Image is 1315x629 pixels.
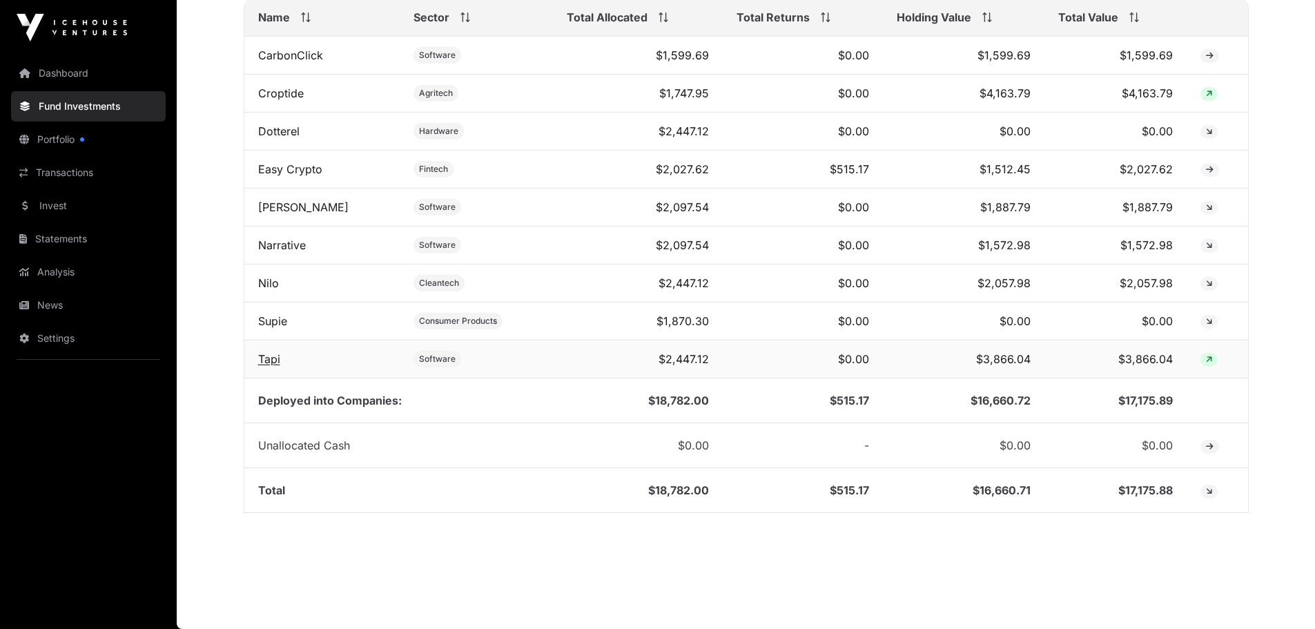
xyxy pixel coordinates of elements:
a: Settings [11,323,166,354]
span: Software [419,354,456,365]
td: $0.00 [723,37,883,75]
a: Narrative [258,238,306,252]
td: $1,572.98 [1044,226,1187,264]
td: $17,175.88 [1044,468,1187,513]
a: Dashboard [11,58,166,88]
td: $2,097.54 [553,226,723,264]
td: $4,163.79 [1044,75,1187,113]
td: $515.17 [723,468,883,513]
td: $16,660.71 [883,468,1044,513]
td: $515.17 [723,378,883,423]
a: Transactions [11,157,166,188]
td: $4,163.79 [883,75,1044,113]
td: $2,447.12 [553,264,723,302]
td: $0.00 [1044,302,1187,340]
td: $0.00 [723,340,883,378]
td: $515.17 [723,151,883,188]
span: Fintech [419,164,448,175]
span: Software [419,240,456,251]
a: CarbonClick [258,48,323,62]
td: $1,747.95 [553,75,723,113]
span: Agritech [419,88,453,99]
td: $0.00 [883,113,1044,151]
td: $0.00 [723,188,883,226]
span: Consumer Products [419,316,497,327]
span: Total Allocated [567,9,647,26]
span: Unallocated Cash [258,438,350,452]
span: Name [258,9,290,26]
a: Analysis [11,257,166,287]
span: Total Returns [737,9,810,26]
td: $2,447.12 [553,340,723,378]
td: $1,599.69 [1044,37,1187,75]
td: $0.00 [723,75,883,113]
a: Easy Crypto [258,162,322,176]
td: Deployed into Companies: [244,378,553,423]
span: Software [419,50,456,61]
td: $2,057.98 [1044,264,1187,302]
td: $2,027.62 [1044,151,1187,188]
td: $17,175.89 [1044,378,1187,423]
td: $0.00 [723,226,883,264]
td: $3,866.04 [883,340,1044,378]
a: Invest [11,191,166,221]
td: $1,512.45 [883,151,1044,188]
a: Portfolio [11,124,166,155]
td: $16,660.72 [883,378,1044,423]
td: $0.00 [1044,113,1187,151]
td: $2,057.98 [883,264,1044,302]
span: - [864,438,869,452]
td: $1,572.98 [883,226,1044,264]
td: $2,447.12 [553,113,723,151]
a: News [11,290,166,320]
a: Dotterel [258,124,300,138]
span: Software [419,202,456,213]
td: $1,599.69 [883,37,1044,75]
span: $0.00 [1000,438,1031,452]
td: $1,870.30 [553,302,723,340]
td: $1,887.79 [883,188,1044,226]
span: Sector [413,9,449,26]
td: Total [244,468,553,513]
a: Nilo [258,276,279,290]
td: $0.00 [723,302,883,340]
a: Fund Investments [11,91,166,122]
a: Tapi [258,352,280,366]
td: $18,782.00 [553,378,723,423]
td: $0.00 [883,302,1044,340]
td: $18,782.00 [553,468,723,513]
td: $0.00 [723,264,883,302]
a: Croptide [258,86,304,100]
span: Hardware [419,126,458,137]
a: Statements [11,224,166,254]
span: $0.00 [678,438,709,452]
a: Supie [258,314,287,328]
span: Holding Value [897,9,971,26]
iframe: Chat Widget [1246,563,1315,629]
span: $0.00 [1142,438,1173,452]
td: $2,097.54 [553,188,723,226]
td: $2,027.62 [553,151,723,188]
span: Total Value [1058,9,1118,26]
td: $1,887.79 [1044,188,1187,226]
img: Icehouse Ventures Logo [17,14,127,41]
a: [PERSON_NAME] [258,200,349,214]
span: Cleantech [419,278,459,289]
td: $0.00 [723,113,883,151]
td: $3,866.04 [1044,340,1187,378]
td: $1,599.69 [553,37,723,75]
